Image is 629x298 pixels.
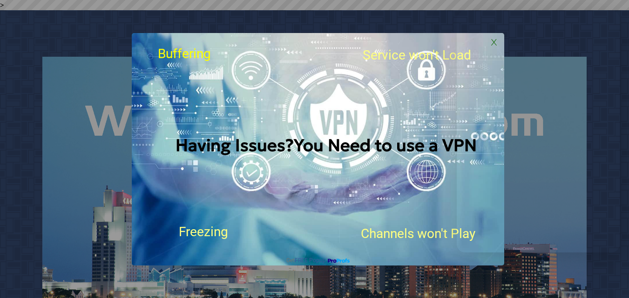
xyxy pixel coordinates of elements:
iframe: chat widget [457,11,620,252]
span: Channels won't Play [361,226,475,241]
span: Freezing [179,224,228,239]
a: GetFREE Popup [286,256,350,265]
span: Service won't Load [363,47,471,63]
iframe: chat widget [457,263,620,284]
iframe: chat widget [590,261,620,289]
span: FREE Popup [295,256,326,265]
img: Proprofs [328,258,350,263]
span: Having Issues?You Need to use a VPN [176,135,477,156]
span: Buffering [158,46,211,61]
